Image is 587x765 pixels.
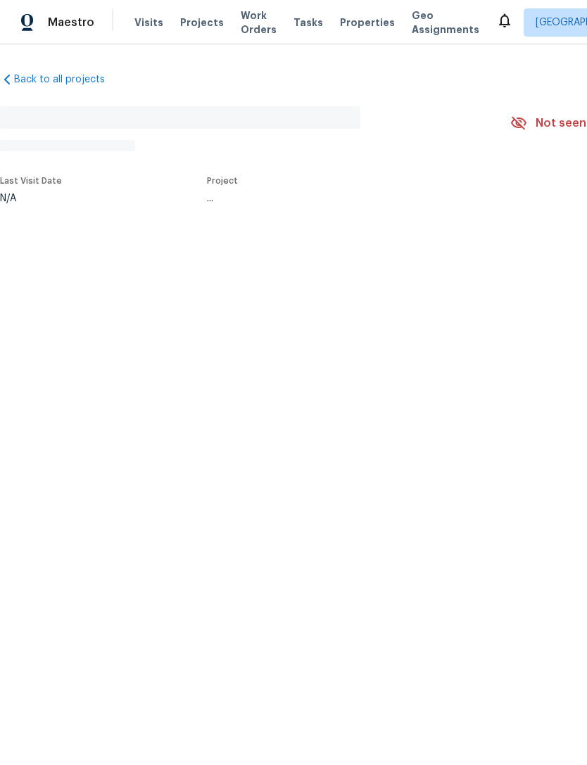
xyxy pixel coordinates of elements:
[412,8,479,37] span: Geo Assignments
[207,177,238,185] span: Project
[293,18,323,27] span: Tasks
[180,15,224,30] span: Projects
[134,15,163,30] span: Visits
[207,194,477,203] div: ...
[340,15,395,30] span: Properties
[241,8,277,37] span: Work Orders
[48,15,94,30] span: Maestro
